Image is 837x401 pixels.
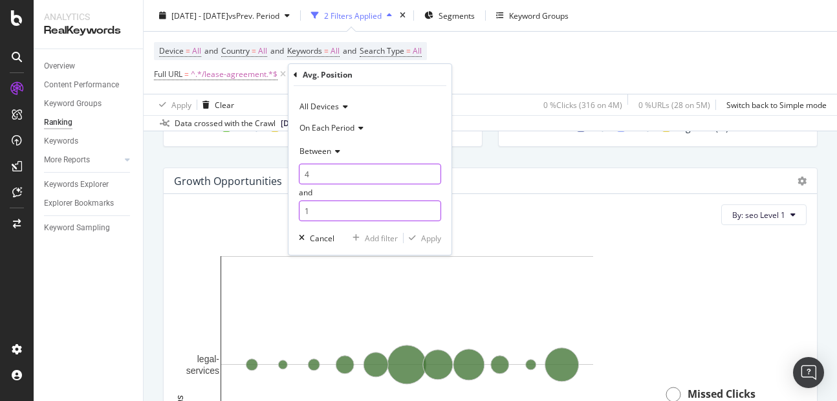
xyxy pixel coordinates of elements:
div: Apply [421,233,441,244]
div: More Reports [44,153,90,167]
a: Content Performance [44,78,134,92]
div: Ranking [44,116,72,129]
div: Keyword Groups [44,97,102,111]
span: All [413,42,422,60]
div: Analytics [44,10,133,23]
a: Overview [44,60,134,73]
a: Keywords [44,135,134,148]
span: All [192,42,201,60]
button: [DATE] - [DATE]vsPrev. Period [154,5,295,26]
span: ^.*/lease-agreement.*$ [191,65,277,83]
button: Apply [154,94,191,115]
text: legal- [197,354,220,364]
div: Keyword Sampling [44,221,110,235]
div: 0 % URLs ( 28 on 5M ) [638,99,710,110]
div: Keywords Explorer [44,178,109,191]
a: More Reports [44,153,121,167]
span: = [406,45,411,56]
span: All [258,42,267,60]
div: Switch back to Simple mode [726,99,827,110]
button: Clear [197,94,234,115]
span: All [331,42,340,60]
text: services [186,365,219,376]
button: Cancel [294,232,334,244]
div: Explorer Bookmarks [44,197,114,210]
span: On Each Period [299,122,354,133]
div: 2 Filters Applied [324,10,382,21]
span: Search Type [360,45,404,56]
div: Content Performance [44,78,119,92]
a: Ranking [44,116,134,129]
button: [DATE] [276,116,321,131]
span: = [252,45,256,56]
div: Open Intercom Messenger [793,357,824,388]
span: By: seo Level 1 [732,210,785,221]
div: Data crossed with the Crawl [175,118,276,129]
button: By: seo Level 1 [721,204,807,225]
button: Switch back to Simple mode [721,94,827,115]
button: Segments [419,5,480,26]
span: Full URL [154,69,182,80]
div: RealKeywords [44,23,133,38]
div: Overview [44,60,75,73]
button: Add filter [347,232,398,244]
span: 2025 Sep. 1st [281,118,306,129]
span: Country [221,45,250,56]
button: 2 Filters Applied [306,5,397,26]
a: Explorer Bookmarks [44,197,134,210]
span: [DATE] - [DATE] [171,10,228,21]
span: = [324,45,329,56]
button: Apply [404,232,441,244]
a: Keyword Groups [44,97,134,111]
span: Keywords [287,45,322,56]
div: Add filter [365,233,398,244]
span: and [270,45,284,56]
div: and [299,164,441,221]
a: Keyword Sampling [44,221,134,235]
button: Keyword Groups [491,5,574,26]
a: Keywords Explorer [44,178,134,191]
div: 0 % Clicks ( 316 on 4M ) [543,99,622,110]
div: Cancel [310,233,334,244]
div: Clear [215,99,234,110]
div: Apply [171,99,191,110]
span: = [186,45,190,56]
div: times [397,9,408,22]
div: Keywords [44,135,78,148]
span: Between [299,146,331,157]
span: All Devices [299,101,339,112]
span: = [184,69,189,80]
div: Avg. Position [303,69,353,80]
span: and [204,45,218,56]
div: Keyword Groups [509,10,569,21]
span: Segments [439,10,475,21]
div: Growth Opportunities [174,175,282,188]
span: vs Prev. Period [228,10,279,21]
span: Device [159,45,184,56]
span: and [343,45,356,56]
